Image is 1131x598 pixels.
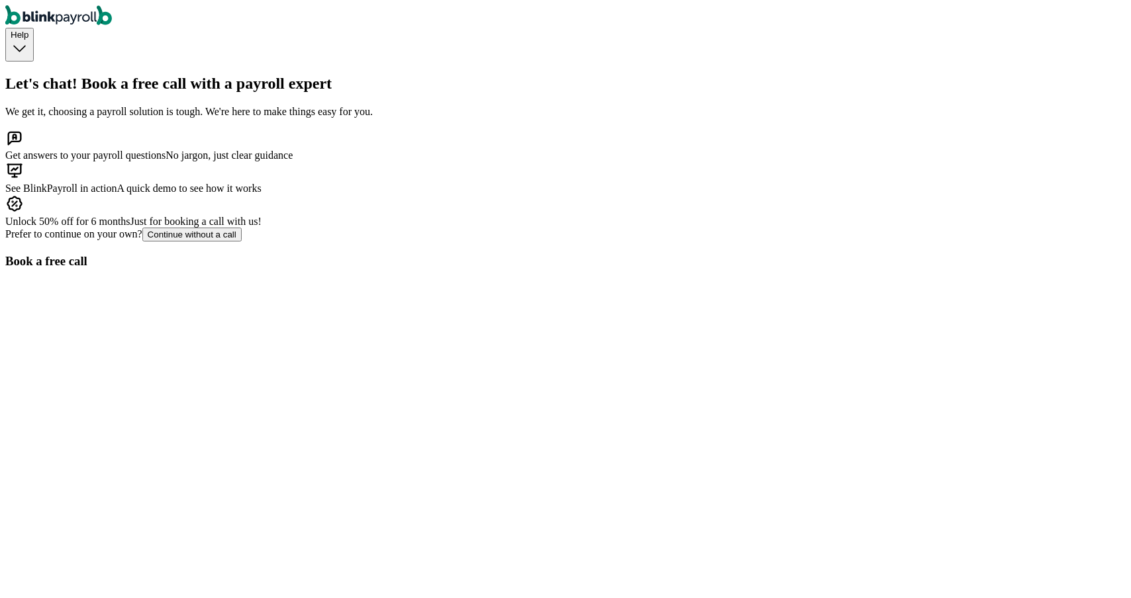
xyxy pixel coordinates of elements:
[1065,534,1131,598] iframe: Chat Widget
[5,75,1126,93] h2: Let's chat! Book a free call with a payroll expert
[5,149,166,161] span: Get answers to your payroll questions
[11,30,28,40] span: Help
[5,28,34,62] button: Help
[5,216,130,227] span: Unlock 50% off for 6 months
[148,230,236,239] div: Continue without a call
[142,228,242,241] button: Continue without a call
[130,216,262,227] span: Just for booking a call with us!
[5,228,142,239] span: Prefer to continue on your own?
[5,254,1126,269] h3: Book a free call
[166,149,293,161] span: No jargon, just clear guidance
[5,183,117,194] span: See BlinkPayroll in action
[117,183,261,194] span: A quick demo to see how it works
[5,5,1126,28] nav: Global
[5,106,1126,118] p: We get it, choosing a payroll solution is tough. We're here to make things easy for you.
